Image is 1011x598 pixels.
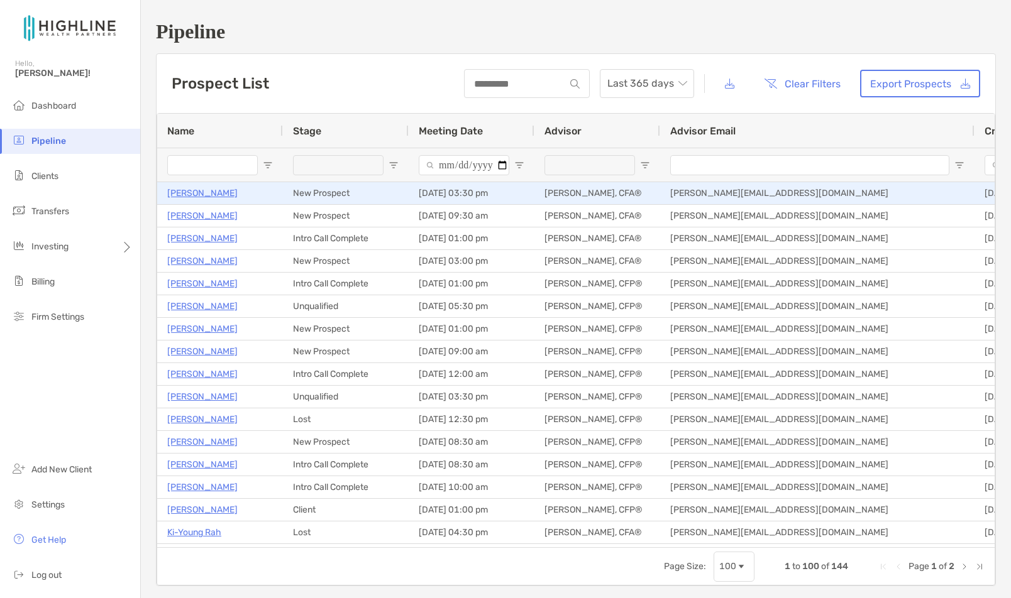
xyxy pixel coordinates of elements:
div: Lost [283,521,409,543]
div: [DATE] 03:00 pm [409,250,534,272]
span: Billing [31,276,55,287]
span: Get Help [31,535,66,545]
div: [DATE] 09:00 am [409,340,534,362]
div: [PERSON_NAME][EMAIL_ADDRESS][DOMAIN_NAME] [660,273,975,295]
div: [PERSON_NAME], CFP® [534,408,660,430]
div: Lost [283,408,409,430]
div: [DATE] 10:00 am [409,476,534,498]
a: [PERSON_NAME] [167,434,238,450]
span: 144 [831,561,848,572]
img: billing icon [11,273,26,288]
p: [PERSON_NAME] [167,502,238,518]
div: [DATE] 08:30 am [409,431,534,453]
div: Intro Call Complete [283,363,409,385]
div: [PERSON_NAME][EMAIL_ADDRESS][DOMAIN_NAME] [660,386,975,408]
p: [PERSON_NAME] [167,276,238,291]
img: investing icon [11,238,26,253]
span: Page [909,561,929,572]
span: Transfers [31,206,69,217]
div: [PERSON_NAME][EMAIL_ADDRESS][DOMAIN_NAME] [660,431,975,453]
div: New Prospect [283,250,409,272]
h3: Prospect List [172,75,269,92]
div: Discovery Meeting Complete [283,544,409,566]
button: Open Filter Menu [263,160,273,170]
a: [PERSON_NAME] [167,479,238,495]
a: [PERSON_NAME] [167,298,238,314]
span: Dashboard [31,101,76,111]
div: [PERSON_NAME][EMAIL_ADDRESS][DOMAIN_NAME] [660,295,975,317]
div: New Prospect [283,340,409,362]
div: [DATE] 12:00 am [409,363,534,385]
p: [PERSON_NAME] [167,344,238,359]
a: [PERSON_NAME] [167,389,238,405]
span: Firm Settings [31,312,84,322]
span: Advisor [544,125,582,137]
span: Pipeline [31,136,66,146]
span: of [821,561,829,572]
span: 2 [949,561,954,572]
a: [PERSON_NAME] [167,208,238,224]
h1: Pipeline [156,20,996,43]
div: [PERSON_NAME][EMAIL_ADDRESS][DOMAIN_NAME] [660,340,975,362]
a: [PERSON_NAME] [167,185,238,201]
div: [PERSON_NAME], CFP® [534,499,660,521]
span: Investing [31,241,69,252]
div: [DATE] 04:30 pm [409,521,534,543]
span: 1 [931,561,937,572]
button: Open Filter Menu [640,160,650,170]
span: 100 [802,561,819,572]
div: [PERSON_NAME][EMAIL_ADDRESS][DOMAIN_NAME] [660,205,975,227]
img: pipeline icon [11,133,26,148]
input: Meeting Date Filter Input [419,155,509,175]
div: [PERSON_NAME], CFP® [534,295,660,317]
div: Intro Call Complete [283,454,409,476]
div: [DATE] 01:00 pm [409,499,534,521]
button: Clear Filters [754,70,850,97]
button: Open Filter Menu [514,160,524,170]
span: [PERSON_NAME]! [15,68,133,79]
div: Last Page [975,562,985,572]
a: [PERSON_NAME] [167,457,238,472]
span: Log out [31,570,62,580]
a: [PERSON_NAME] [167,321,238,337]
span: Meeting Date [419,125,483,137]
div: Previous Page [893,562,903,572]
img: logout icon [11,567,26,582]
div: [PERSON_NAME], CFA® [534,227,660,249]
div: New Prospect [283,431,409,453]
div: First Page [878,562,888,572]
img: input icon [570,79,580,89]
div: [PERSON_NAME], CFP® [534,476,660,498]
div: [PERSON_NAME], CFA® [534,182,660,204]
img: settings icon [11,496,26,511]
div: Intro Call Complete [283,476,409,498]
input: Advisor Email Filter Input [670,155,949,175]
div: [DATE] 05:30 pm [409,295,534,317]
div: [PERSON_NAME][EMAIL_ADDRESS][DOMAIN_NAME] [660,227,975,249]
div: [PERSON_NAME], CFP® [534,340,660,362]
div: [PERSON_NAME], CFA® [534,521,660,543]
div: Intro Call Complete [283,227,409,249]
input: Name Filter Input [167,155,258,175]
span: Name [167,125,194,137]
span: Last 365 days [607,70,687,97]
div: [DATE] 03:30 pm [409,182,534,204]
img: firm-settings icon [11,308,26,323]
div: [PERSON_NAME], CFA® [534,250,660,272]
div: Next Page [959,562,970,572]
div: Unqualified [283,386,409,408]
span: Stage [293,125,321,137]
div: New Prospect [283,318,409,340]
div: [DATE] 08:30 am [409,454,534,476]
div: [DATE] 04:00 pm [409,544,534,566]
a: [PERSON_NAME] [167,253,238,269]
div: [PERSON_NAME], CFA® [534,205,660,227]
div: [DATE] 12:30 pm [409,408,534,430]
